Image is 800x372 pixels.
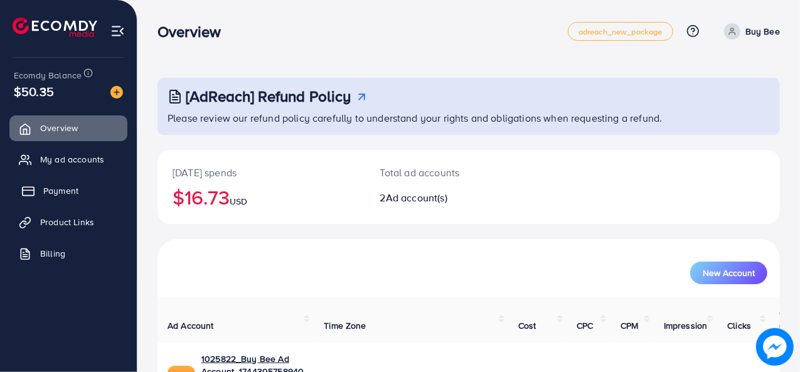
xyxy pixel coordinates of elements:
[9,115,127,141] a: Overview
[9,147,127,172] a: My ad accounts
[40,247,65,260] span: Billing
[727,319,751,332] span: Clicks
[9,241,127,266] a: Billing
[386,191,447,205] span: Ad account(s)
[9,178,127,203] a: Payment
[43,184,78,197] span: Payment
[168,110,772,125] p: Please review our refund policy carefully to understand your rights and obligations when requesti...
[690,262,767,284] button: New Account
[110,86,123,98] img: image
[14,82,54,100] span: $50.35
[756,328,794,366] img: image
[577,319,593,332] span: CPC
[14,69,82,82] span: Ecomdy Balance
[780,307,796,332] span: CTR (%)
[518,319,536,332] span: Cost
[380,192,506,204] h2: 2
[157,23,231,41] h3: Overview
[40,216,94,228] span: Product Links
[324,319,366,332] span: Time Zone
[173,185,350,209] h2: $16.73
[168,319,214,332] span: Ad Account
[9,210,127,235] a: Product Links
[110,24,125,38] img: menu
[703,268,755,277] span: New Account
[40,122,78,134] span: Overview
[664,319,708,332] span: Impression
[719,23,780,40] a: Buy Bee
[13,18,97,37] img: logo
[621,319,638,332] span: CPM
[745,24,780,39] p: Buy Bee
[568,22,673,41] a: adreach_new_package
[40,153,104,166] span: My ad accounts
[579,28,663,36] span: adreach_new_package
[173,165,350,180] p: [DATE] spends
[380,165,506,180] p: Total ad accounts
[230,195,247,208] span: USD
[186,87,351,105] h3: [AdReach] Refund Policy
